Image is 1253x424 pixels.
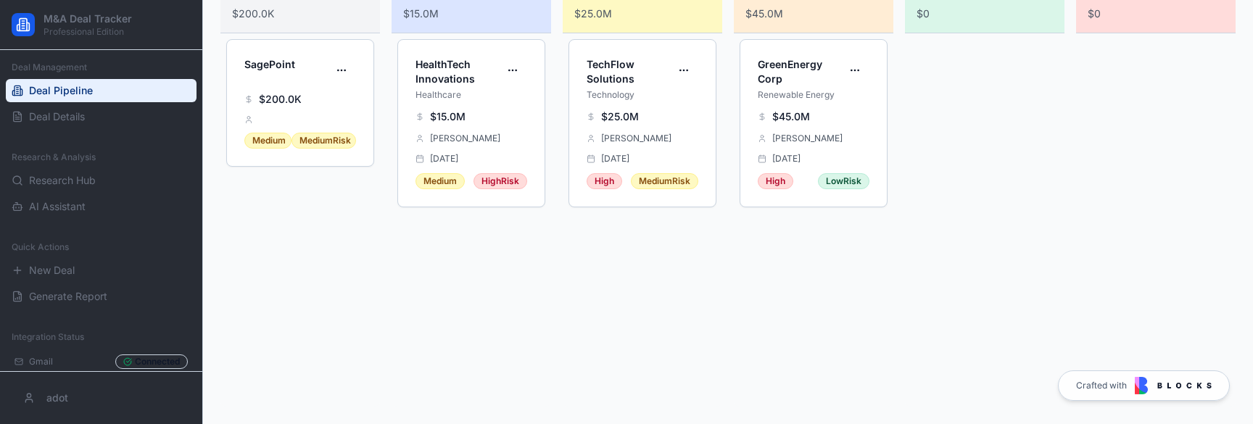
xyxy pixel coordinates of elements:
[758,173,793,189] div: High
[29,263,75,278] span: New Deal
[415,89,498,101] p: Healthcare
[115,354,188,369] div: Connected
[1076,380,1127,391] span: Crafted with
[587,173,622,189] div: High
[772,109,810,124] span: $45.0M
[758,89,840,101] p: Renewable Energy
[6,105,197,128] a: Deal Details
[430,109,466,124] span: $15.0M
[6,259,197,282] button: New Deal
[6,236,197,259] div: Quick Actions
[46,391,68,405] span: adot
[772,153,801,165] span: [DATE]
[44,12,132,26] h2: M&A Deal Tracker
[601,153,629,165] span: [DATE]
[917,7,1053,21] p: $0
[772,133,843,144] span: [PERSON_NAME]
[29,356,53,367] span: Gmail
[291,133,356,149] div: Medium Risk
[430,153,458,165] span: [DATE]
[232,7,368,21] p: $200.0K
[259,92,302,107] span: $200.0K
[403,7,539,21] p: $15.0M
[415,57,498,86] h4: HealthTech Innovations
[601,109,639,124] span: $25.0M
[6,146,197,169] div: Research & Analysis
[1135,377,1212,394] img: Blocks
[745,7,882,21] p: $45.0M
[574,7,711,21] p: $25.0M
[6,79,197,102] a: Deal Pipeline
[6,56,197,79] div: Deal Management
[6,285,197,308] button: Generate Report
[474,173,527,189] div: High Risk
[29,173,96,188] span: Research Hub
[758,57,840,86] h4: GreenEnergy Corp
[601,133,671,144] span: [PERSON_NAME]
[12,383,191,412] button: adot
[818,173,869,189] div: Low Risk
[44,26,132,38] p: Professional Edition
[29,83,93,98] span: Deal Pipeline
[415,173,465,189] div: Medium
[6,169,197,192] a: Research Hub
[587,57,669,86] h4: TechFlow Solutions
[6,195,197,218] a: AI Assistant
[1088,7,1224,21] p: $0
[1058,370,1230,401] a: Crafted with
[29,109,85,124] span: Deal Details
[244,133,291,149] div: Medium
[587,89,669,101] p: Technology
[29,289,107,304] span: Generate Report
[430,133,500,144] span: [PERSON_NAME]
[631,173,698,189] div: Medium Risk
[29,199,86,214] span: AI Assistant
[244,57,327,72] h4: SagePoint
[6,325,197,349] div: Integration Status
